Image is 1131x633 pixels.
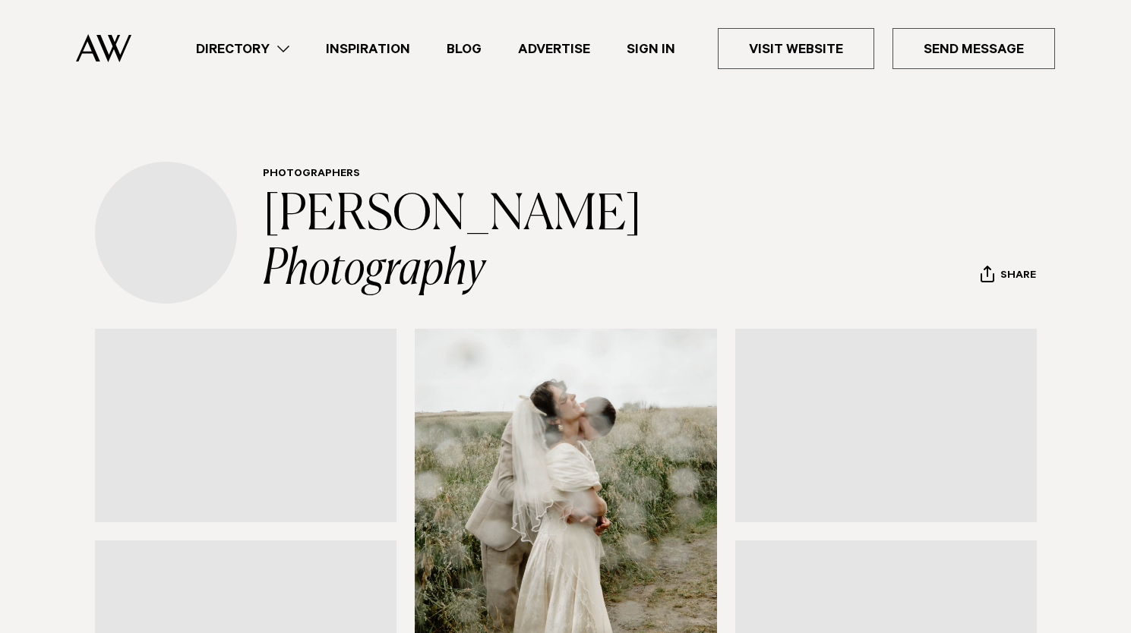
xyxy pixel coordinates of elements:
[308,39,428,59] a: Inspiration
[718,28,874,69] a: Visit Website
[428,39,500,59] a: Blog
[500,39,608,59] a: Advertise
[263,191,649,294] a: [PERSON_NAME] Photography
[892,28,1055,69] a: Send Message
[178,39,308,59] a: Directory
[76,34,131,62] img: Auckland Weddings Logo
[608,39,693,59] a: Sign In
[263,168,360,181] a: Photographers
[980,265,1037,288] button: Share
[1000,269,1036,284] span: Share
